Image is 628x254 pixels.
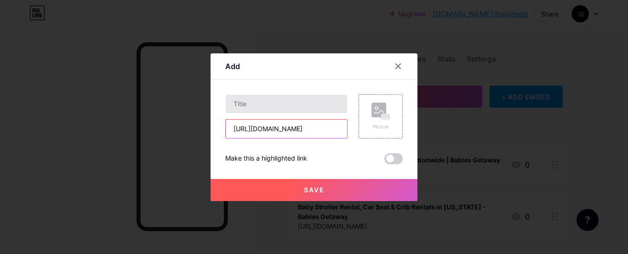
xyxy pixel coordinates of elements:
[226,120,347,138] input: URL
[304,186,325,194] span: Save
[225,61,240,72] div: Add
[371,123,390,130] div: Picture
[226,95,347,113] input: Title
[225,153,307,164] div: Make this a highlighted link
[211,179,417,201] button: Save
